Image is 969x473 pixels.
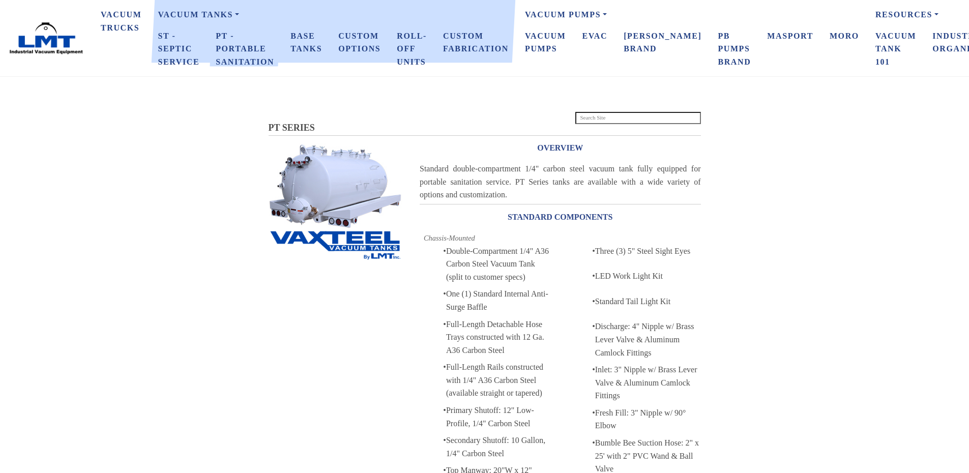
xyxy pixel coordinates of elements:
[615,25,710,60] a: [PERSON_NAME] Brand
[584,320,595,333] p: •
[420,162,701,201] div: Standard double-compartment 1/4" carbon steel vacuum tank fully equipped for portable sanitation ...
[584,406,595,420] p: •
[584,363,595,376] p: •
[420,140,701,156] h3: OVERVIEW
[389,25,435,73] a: Roll-Off Units
[584,270,595,283] p: •
[446,318,552,357] div: Full-Length Detachable Hose Trays constructed with 12 Ga. A36 Carbon Steel
[330,25,389,60] a: Custom Options
[8,22,84,55] img: LMT
[93,4,150,38] a: Vacuum Trucks
[595,406,701,432] div: Fresh Fill: 3" Nipple w/ 90° Elbow
[517,25,574,60] a: Vacuum Pumps
[208,25,282,73] a: PT - Portable Sanitation
[584,436,595,450] p: •
[435,361,446,374] p: •
[420,209,701,225] h3: STANDARD COMPONENTS
[584,245,595,258] p: •
[446,434,552,460] div: Secondary Shutoff: 10 Gallon, 1/4" Carbon Steel
[574,25,615,47] a: eVAC
[269,143,403,228] img: Stacks Image 10360
[575,112,701,124] input: Search Site
[446,404,552,430] div: Primary Shutoff: 12" Low-Profile, 1/4" Carbon Steel
[821,25,867,47] a: Moro
[424,234,475,242] em: Chassis-Mounted
[446,287,552,313] div: One (1) Standard Internal Anti-Surge Baffle
[269,229,403,260] img: Stacks Image 111563
[595,270,701,283] div: LED Work Light Kit
[867,25,924,73] a: Vacuum Tank 101
[150,4,517,25] a: Vacuum Tanks
[435,245,446,258] p: •
[269,123,315,133] span: PT SERIES
[435,404,446,417] p: •
[446,361,552,400] div: Full-Length Rails constructed with 1/4" A36 Carbon Steel (available straight or tapered)
[710,25,759,73] a: PB Pumps Brand
[517,4,867,25] a: Vacuum Pumps
[435,25,517,60] a: Custom Fabrication
[435,287,446,301] p: •
[435,318,446,331] p: •
[420,205,701,229] a: STANDARD COMPONENTS
[282,25,330,60] a: Base Tanks
[435,434,446,447] p: •
[420,136,701,160] a: OVERVIEW
[595,245,701,258] div: Three (3) 5" Steel Sight Eyes
[759,25,821,47] a: Masport
[595,295,701,308] div: Standard Tail Light Kit
[150,25,208,73] a: ST - Septic Service
[584,295,595,308] p: •
[446,245,552,284] div: Double-Compartment 1/4" A36 Carbon Steel Vacuum Tank (split to customer specs)
[595,363,701,402] div: Inlet: 3" Nipple w/ Brass Lever Valve & Aluminum Camlock Fittings
[595,320,701,359] div: Discharge: 4" Nipple w/ Brass Lever Valve & Aluminum Camlock Fittings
